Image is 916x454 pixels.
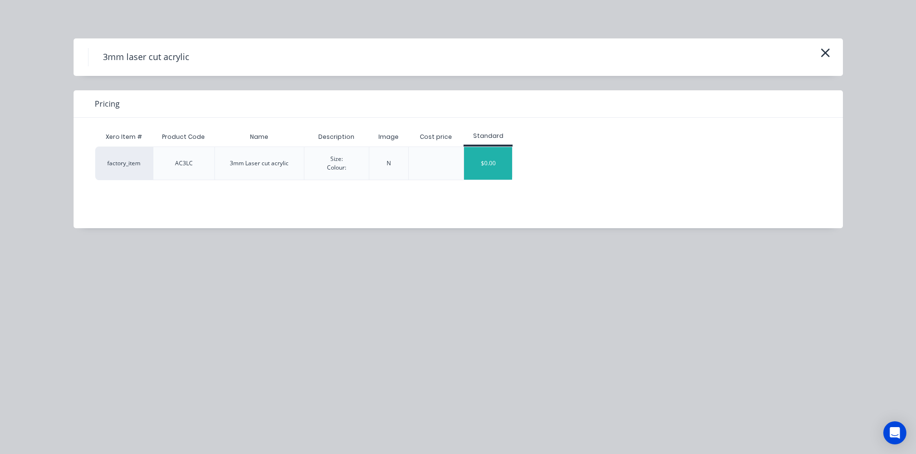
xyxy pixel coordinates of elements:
[95,127,153,147] div: Xero Item #
[95,147,153,180] div: factory_item
[464,132,513,140] div: Standard
[175,159,193,168] div: AC3LC
[464,147,512,180] div: $0.00
[154,125,213,149] div: Product Code
[95,98,120,110] span: Pricing
[311,125,362,149] div: Description
[387,159,391,168] div: N
[412,125,460,149] div: Cost price
[883,421,906,444] div: Open Intercom Messenger
[230,159,289,168] div: 3mm Laser cut acrylic
[371,125,406,149] div: Image
[88,48,204,66] h4: 3mm laser cut acrylic
[242,125,276,149] div: Name
[327,155,346,172] div: Size: Colour:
